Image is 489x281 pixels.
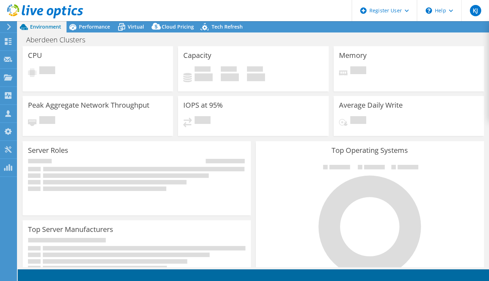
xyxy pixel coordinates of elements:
span: Tech Refresh [212,23,243,30]
svg: \n [426,7,432,14]
h3: Top Server Manufacturers [28,226,113,233]
span: Pending [39,116,55,126]
h1: Aberdeen Clusters [23,36,96,44]
h3: Top Operating Systems [261,147,479,154]
h3: Average Daily Write [339,101,403,109]
span: Environment [30,23,61,30]
h3: Server Roles [28,147,68,154]
span: Cloud Pricing [162,23,194,30]
h3: CPU [28,52,42,59]
span: Pending [350,116,366,126]
span: Free [221,66,237,73]
h4: 0 GiB [195,73,213,81]
span: KJ [470,5,481,16]
span: Pending [195,116,211,126]
h3: IOPS at 95% [183,101,223,109]
h3: Memory [339,52,367,59]
span: Total [247,66,263,73]
h3: Capacity [183,52,211,59]
h3: Peak Aggregate Network Throughput [28,101,149,109]
span: Performance [79,23,110,30]
h4: 0 GiB [221,73,239,81]
span: Virtual [128,23,144,30]
span: Pending [39,66,55,76]
h4: 0 GiB [247,73,265,81]
span: Used [195,66,211,73]
span: Pending [350,66,366,76]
